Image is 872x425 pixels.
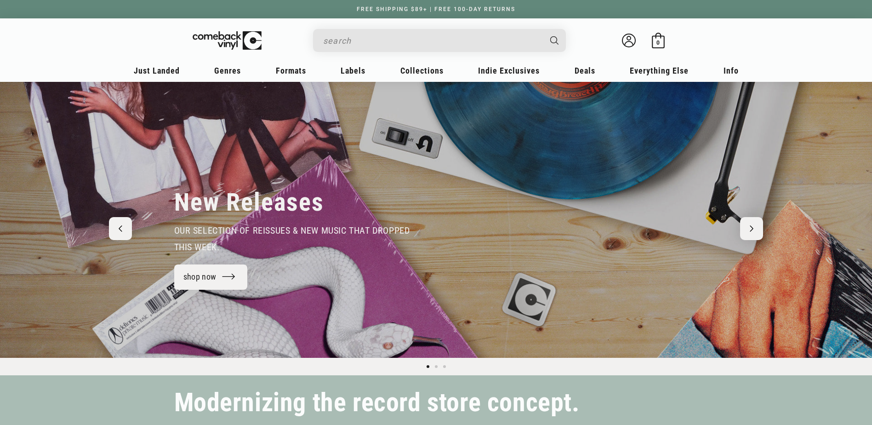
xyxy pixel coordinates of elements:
span: Labels [341,66,365,75]
button: Next slide [740,217,763,240]
button: Search [542,29,567,52]
span: Deals [575,66,595,75]
div: Search [313,29,566,52]
button: Previous slide [109,217,132,240]
span: 0 [656,39,660,46]
button: Load slide 3 of 3 [440,362,449,371]
span: Info [724,66,739,75]
button: Load slide 2 of 3 [432,362,440,371]
span: Everything Else [630,66,689,75]
span: Genres [214,66,241,75]
h2: Modernizing the record store concept. [174,392,580,414]
button: Load slide 1 of 3 [424,362,432,371]
a: shop now [174,264,248,290]
span: our selection of reissues & new music that dropped this week. [174,225,410,253]
span: Indie Exclusives [478,66,540,75]
span: Formats [276,66,306,75]
input: search [323,31,541,50]
span: Just Landed [134,66,180,75]
span: Collections [400,66,444,75]
a: FREE SHIPPING $89+ | FREE 100-DAY RETURNS [348,6,524,12]
h2: New Releases [174,187,324,218]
